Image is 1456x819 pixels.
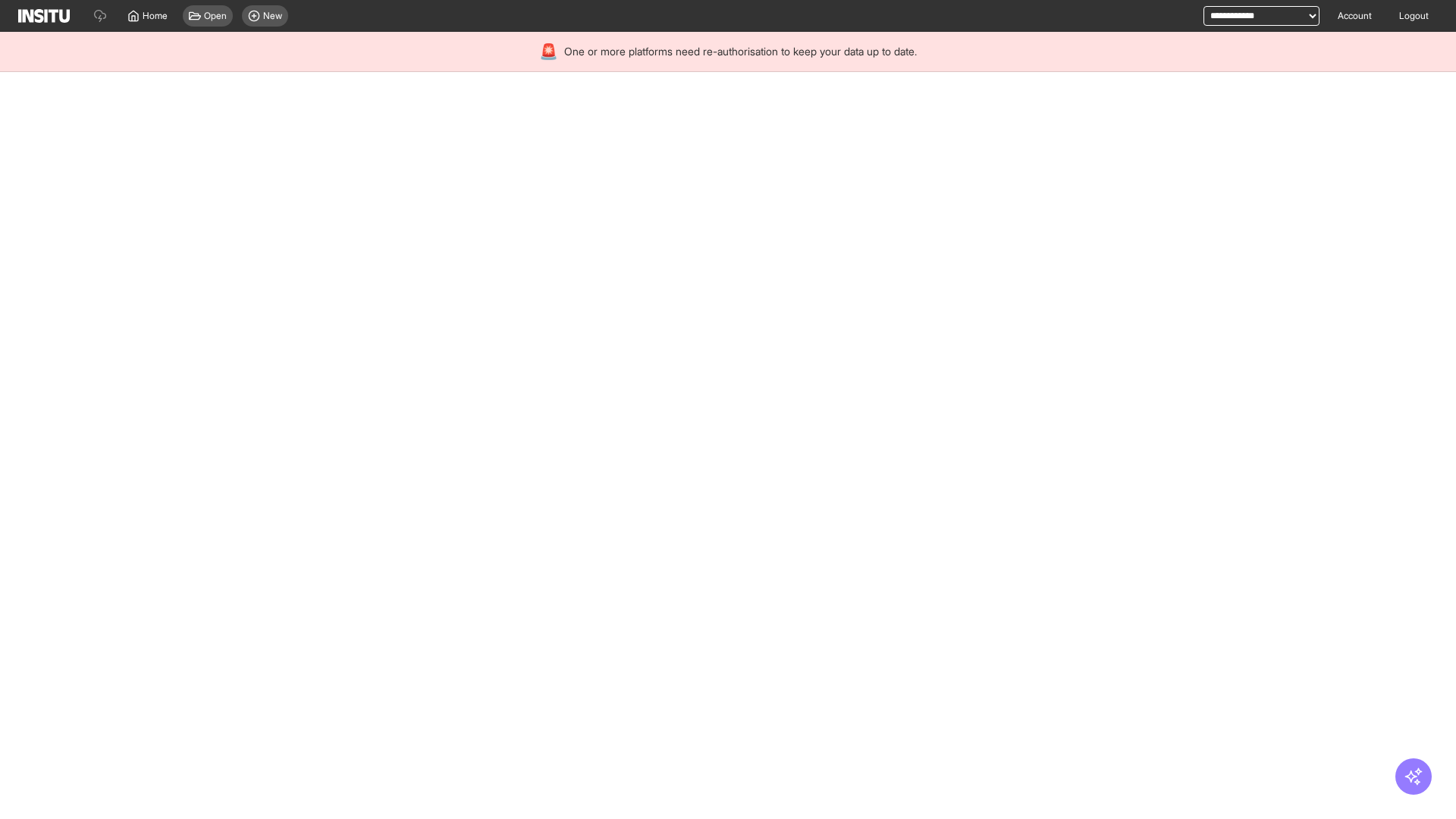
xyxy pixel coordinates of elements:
[263,10,282,22] span: New
[204,10,227,22] span: Open
[18,9,70,23] img: Logo
[143,10,168,22] span: Home
[539,41,558,62] div: 🚨
[564,44,917,59] span: One or more platforms need re-authorisation to keep your data up to date.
